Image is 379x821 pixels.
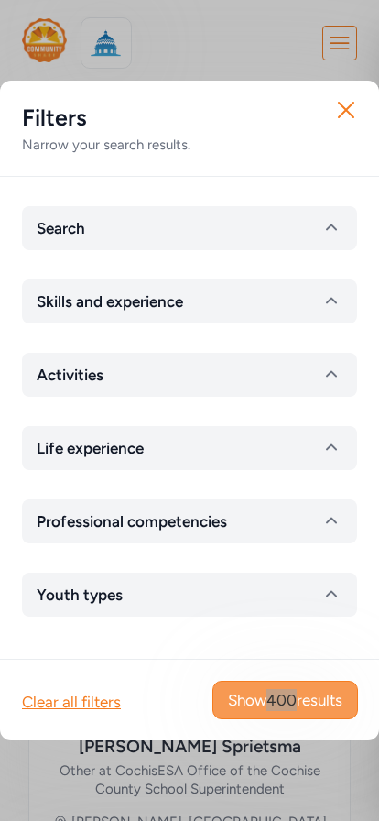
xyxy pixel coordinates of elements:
button: Professional competencies [22,499,357,543]
button: Youth types [22,573,357,617]
button: Life experience [22,426,357,470]
button: Show400results [212,681,358,719]
span: Youth types [37,584,123,606]
span: Professional competencies [37,510,227,532]
button: Activities [22,353,357,397]
h2: Filters [22,103,357,132]
span: Activities [37,364,103,386]
span: Skills and experience [37,290,183,312]
span: Show 400 results [228,689,342,711]
span: Search [37,217,85,239]
button: Search [22,206,357,250]
span: Life experience [37,437,144,459]
button: Skills and experience [22,279,357,323]
div: Narrow your search results. [22,136,357,154]
div: Clear all filters [22,691,121,713]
